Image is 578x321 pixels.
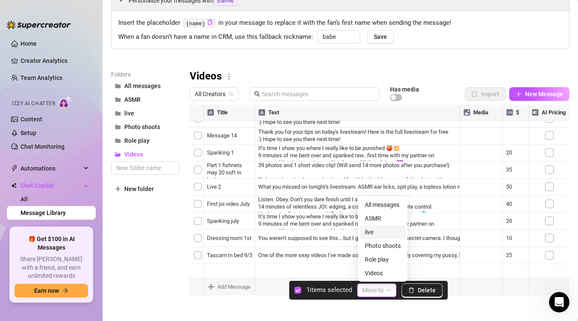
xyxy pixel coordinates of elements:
[21,54,89,68] a: Creator Analytics
[374,33,387,40] span: Save
[207,20,213,25] span: copy
[365,241,401,250] div: Photo shoots
[111,79,179,93] button: All messages
[254,91,260,97] span: search
[365,255,401,264] div: Role play
[7,21,71,29] img: logo-BBDzfeDw.svg
[183,19,215,28] code: {name}
[549,292,569,312] iframe: Intercom live chat
[124,110,134,117] span: live
[124,137,150,144] span: Role play
[360,266,406,280] div: Videos
[111,182,179,196] button: New folder
[360,198,406,212] div: All messages
[207,20,213,26] button: Click to Copy
[111,70,179,79] article: Folders
[195,88,233,100] span: All Creators
[15,255,88,280] span: Share [PERSON_NAME] with a friend, and earn unlimited rewards
[115,97,121,103] span: folder
[124,124,160,130] span: Photo shoots
[11,183,17,188] img: Chat Copilot
[115,151,121,157] span: folder-open
[21,116,42,123] a: Content
[190,70,222,83] h3: Videos
[21,196,28,203] a: All
[21,143,65,150] a: Chat Monitoring
[262,89,374,99] input: Search messages
[11,165,18,172] span: thunderbolt
[402,283,443,297] button: Delete
[62,288,68,294] span: arrow-right
[306,285,352,295] article: 1 items selected
[115,186,121,192] span: plus
[59,96,72,109] img: AI Chatter
[21,130,36,136] a: Setup
[111,120,179,134] button: Photo shoots
[111,134,179,147] button: Role play
[390,87,419,92] article: Has media
[408,287,414,293] span: delete
[465,87,506,101] button: Import
[21,74,62,81] a: Team Analytics
[111,147,179,161] button: Videos
[15,235,88,252] span: 🎁 Get $100 in AI Messages
[509,87,569,101] button: New Message
[516,91,522,97] span: plus
[124,151,143,158] span: Videos
[34,287,59,294] span: Earn now
[365,214,401,223] div: ASMR
[367,30,394,44] button: Save
[360,212,406,225] div: ASMR
[115,110,121,116] span: folder
[15,284,88,297] button: Earn nowarrow-right
[115,124,121,130] span: folder
[118,32,313,42] span: When a fan doesn’t have a name in CRM, use this fallback nickname:
[365,268,401,278] div: Videos
[360,253,406,266] div: Role play
[229,91,234,97] span: team
[124,186,154,192] span: New folder
[115,138,121,144] span: folder
[21,179,81,192] span: Chat Copilot
[21,209,66,216] a: Message Library
[360,225,406,239] div: live
[111,106,179,120] button: live
[525,91,563,97] span: New Message
[365,227,401,237] div: live
[111,161,179,175] input: New folder name
[124,82,161,89] span: All messages
[360,239,406,253] div: Photo shoots
[21,162,81,175] span: Automations
[21,223,45,230] a: Fan CRM
[124,96,141,103] span: ASMR
[12,100,55,108] span: Izzy AI Chatter
[418,287,436,294] span: Delete
[111,93,179,106] button: ASMR
[225,73,233,80] span: more
[118,18,562,28] span: Insert the placeholder in your message to replace it with the fan’s first name when sending the m...
[115,83,121,89] span: folder
[365,200,401,209] div: All messages
[21,40,37,47] a: Home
